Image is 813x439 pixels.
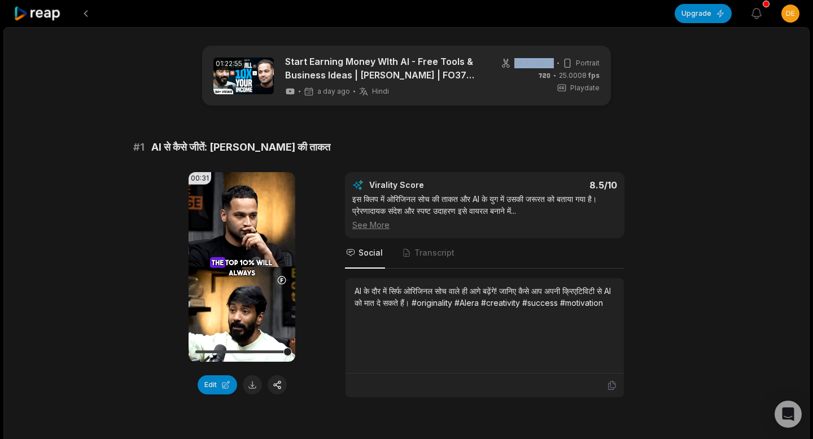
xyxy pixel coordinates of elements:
span: # 1 [133,139,145,155]
div: Open Intercom Messenger [775,401,802,428]
div: Virality Score [369,179,491,191]
span: Social [359,247,383,258]
a: Start Earning Money WIth AI - Free Tools & Business Ideas | [PERSON_NAME] | FO376 [PERSON_NAME] [285,55,480,82]
div: AI के दौर में सिर्फ ओरिजिनल सोच वाले ही आगे बढ़ेंगे! जानिए कैसे आप अपनी क्रिएटिविटी से AI को मात ... [355,285,615,309]
span: Hindi [372,87,389,96]
button: Edit [198,375,237,394]
span: 25.0008 [559,71,600,81]
span: fps [588,71,600,80]
div: See More [352,219,617,231]
span: Transcript [414,247,454,258]
span: a day ago [317,87,350,96]
span: AI से कैसे जीतें: [PERSON_NAME] की ताकत [151,139,330,155]
span: Playdate [570,83,600,93]
div: 8.5 /10 [496,179,618,191]
nav: Tabs [345,238,624,269]
video: Your browser does not support mp4 format. [189,172,295,362]
span: 29:31 - 39:22 [514,58,554,68]
div: इस क्लिप में ओरिजिनल सोच की ताकत और AI के युग में उसकी जरूरत को बताया गया है। प्रेरणादायक संदेश औ... [352,193,617,231]
span: Portrait [576,58,600,68]
button: Upgrade [675,4,732,23]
